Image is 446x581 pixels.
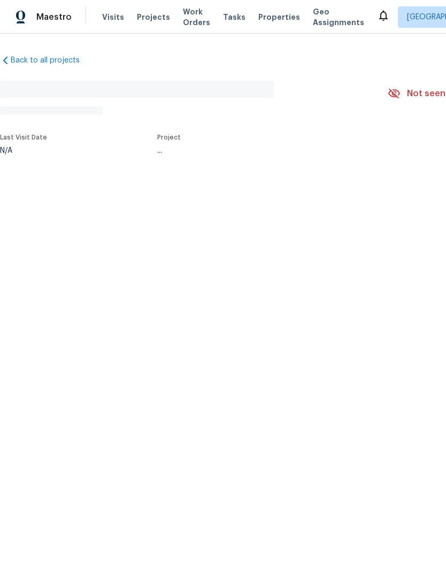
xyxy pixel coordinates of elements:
[137,12,170,22] span: Projects
[258,12,300,22] span: Properties
[313,6,364,28] span: Geo Assignments
[223,13,245,21] span: Tasks
[102,12,124,22] span: Visits
[157,147,363,154] div: ...
[183,6,210,28] span: Work Orders
[36,12,72,22] span: Maestro
[157,134,181,141] span: Project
